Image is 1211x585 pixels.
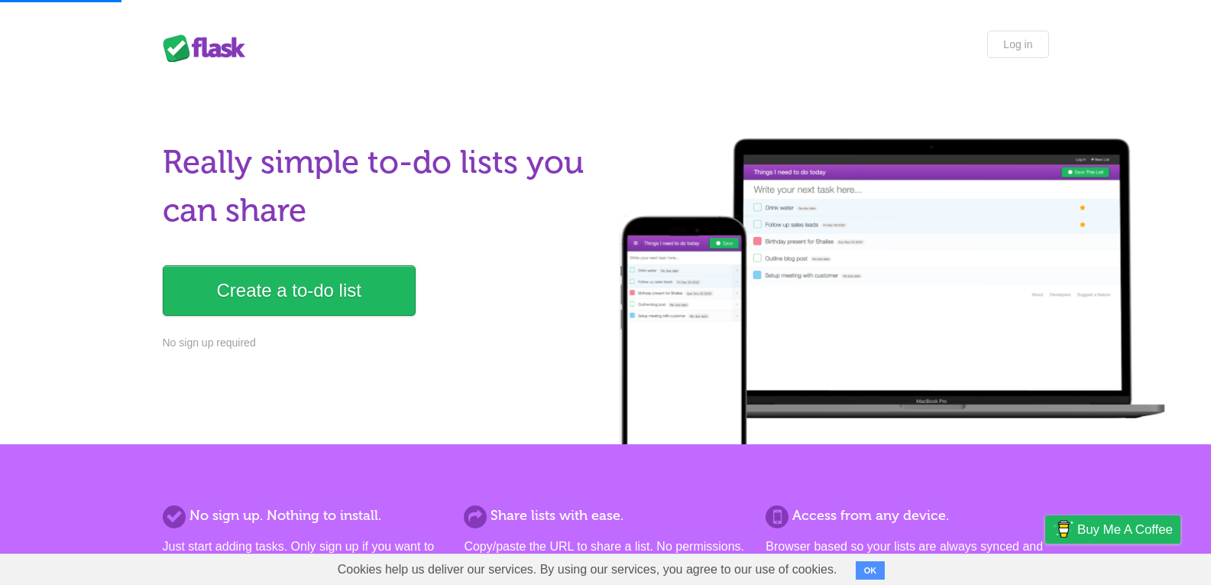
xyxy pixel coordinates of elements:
h2: Access from any device. [766,505,1048,526]
h2: Share lists with ease. [464,505,746,526]
p: Just start adding tasks. Only sign up if you want to save more than one list. [163,538,445,574]
button: OK [856,561,886,580]
p: Browser based so your lists are always synced and you can access them from anywhere. [766,538,1048,574]
a: Log in [987,31,1048,58]
div: Flask Lists [163,34,254,62]
span: Buy me a coffee [1077,516,1173,543]
a: Buy me a coffee [1045,515,1180,544]
h2: No sign up. Nothing to install. [163,505,445,526]
p: Copy/paste the URL to share a list. No permissions. No formal invites. It's that simple. [464,538,746,574]
h1: Really simple to-do lists you can share [163,138,597,235]
a: Create a to-do list [163,265,416,316]
p: No sign up required [163,335,597,351]
img: Buy me a coffee [1053,516,1073,542]
span: Cookies help us deliver our services. By using our services, you agree to our use of cookies. [322,554,853,585]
